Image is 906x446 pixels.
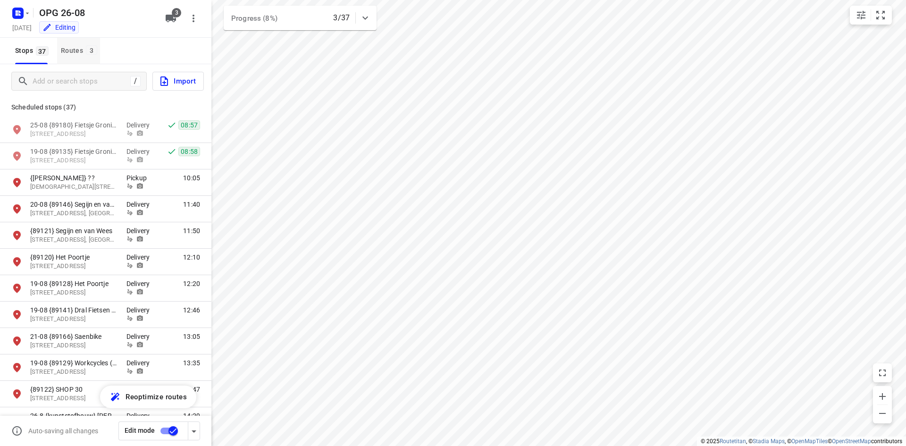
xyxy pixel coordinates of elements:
[126,120,155,130] p: Delivery
[126,252,155,262] p: Delivery
[30,385,117,394] p: {89122} SHOP 30
[850,6,892,25] div: small contained button group
[30,358,117,368] p: 19-08 {89129} Workcycles (Lijnbaangr.)
[30,341,117,350] p: Guisweg 11, 1544AG, Zaandijk, NL
[172,8,181,17] span: 3
[178,147,200,156] span: 08:58
[167,147,176,156] svg: Done
[178,120,200,130] span: 08:57
[30,279,117,288] p: 19-08 {89128} Het Poortje
[30,236,117,244] p: Helmholtzstraat 36, 1098LK, Amsterdam, nl
[231,14,277,23] span: Progress (8%)
[183,411,200,421] span: 14:29
[701,438,902,445] li: © 2025 , © , © © contributors
[183,279,200,288] span: 12:20
[126,147,155,156] p: Delivery
[30,315,117,324] p: Kerkstraat 192A, 1511EM, Oostzaan, NL
[30,147,117,156] p: 19-08 {89135} Fietsje Groningen (Dumo Fietsen)
[183,332,200,341] span: 13:05
[832,438,871,445] a: OpenStreetMap
[30,200,117,209] p: 20-08 {89146} Segijn en van Wees
[184,9,203,28] button: More
[30,173,117,183] p: {[PERSON_NAME]} ??
[126,226,155,236] p: Delivery
[183,385,200,394] span: 13:47
[126,279,155,288] p: Delivery
[126,358,155,368] p: Delivery
[167,120,176,130] svg: Done
[152,72,204,91] button: Import
[147,72,204,91] a: Import
[30,394,117,403] p: Haarlemmerstraat 131, 1013EN, Amsterdam, NL
[125,427,155,434] span: Edit mode
[36,46,49,56] span: 37
[791,438,828,445] a: OpenMapTiles
[100,386,196,408] button: Reoptimize routes
[30,262,117,271] p: Wittenburgergracht 169, 1018MX, Amsterdam, NL
[126,305,155,315] p: Delivery
[126,173,155,183] p: Pickup
[224,6,377,30] div: Progress (8%)3/37
[42,23,75,32] div: You are currently in edit mode.
[61,45,100,57] div: Routes
[183,200,200,209] span: 11:40
[161,9,180,28] button: 3
[30,332,117,341] p: 21-08 {89166} Saenbike
[183,305,200,315] span: 12:46
[126,391,187,403] span: Reoptimize routes
[126,411,155,421] p: Delivery
[30,305,117,315] p: 19-08 {89141} Dral Fietsen Oostzaan
[126,385,155,394] p: Delivery
[333,12,350,24] p: 3/37
[30,368,117,377] p: Lijnbaansgracht 32 B-HS, 1015GP, Amsterdam, NL
[130,76,141,86] div: /
[30,226,117,236] p: {89121} Segijn en van Wees
[126,332,155,341] p: Delivery
[11,101,200,113] p: Scheduled stops ( 37 )
[30,183,117,192] p: Kerkeweg 3, 1625GP, Hoorn, NL
[852,6,871,25] button: Map settings
[871,6,890,25] button: Fit zoom
[15,45,51,57] span: Stops
[30,156,117,165] p: Akerkhof 18, 9711JB, Groningen, NL
[30,130,117,139] p: Akerkhof 18, 9711JB, Groningen, NL
[28,427,98,435] p: Auto-saving all changes
[159,75,196,87] span: Import
[753,438,785,445] a: Stadia Maps
[8,22,35,33] h5: Project date
[183,358,200,368] span: 13:35
[86,45,97,55] span: 3
[30,209,117,218] p: Helmholtzstraat 36, 1098LK, Amsterdam, nl
[30,411,117,421] p: 26-8 {kunststofbouw} Louise van Weerden
[720,438,746,445] a: Routetitan
[35,5,158,20] h5: Rename
[30,288,117,297] p: Wittenburgergracht 169, 1018MX, Amsterdam, NL
[126,200,155,209] p: Delivery
[183,226,200,236] span: 11:50
[188,425,200,437] div: Driver app settings
[30,252,117,262] p: {89120} Het Poortje
[183,252,200,262] span: 12:10
[30,120,117,130] p: 25-08 {89180} Fietsje Groningen (Dumo Fietsen)
[183,173,200,183] span: 10:05
[33,74,130,89] input: Add or search stops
